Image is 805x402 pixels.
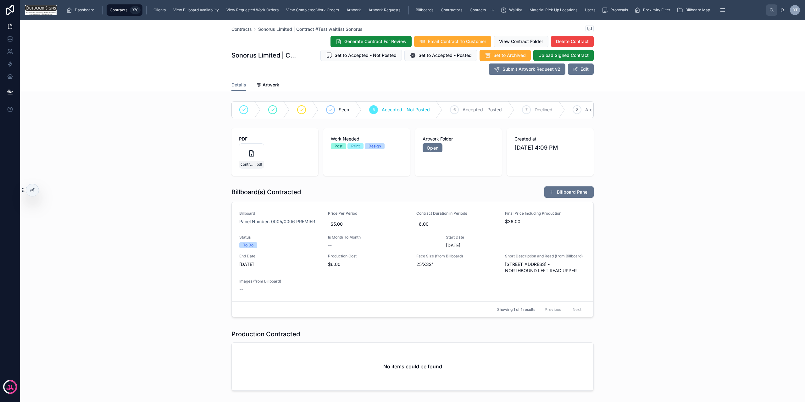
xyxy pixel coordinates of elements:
span: $6.00 [328,261,409,267]
span: Dashboard [75,8,94,13]
span: Generate Contract For Review [344,38,407,45]
span: DT [792,8,798,13]
span: View Contract Folder [499,38,543,45]
span: Billboard Map [686,8,710,13]
span: Contracts [110,8,127,13]
span: 5 [373,107,375,112]
p: 31 [8,384,12,390]
a: Contracts370 [107,4,142,16]
span: -- [328,242,332,249]
span: Declined [535,107,552,113]
span: Archived [585,107,604,113]
span: Accepted - Posted [463,107,502,113]
span: 7 [525,107,528,112]
span: Images (from Billboard) [239,279,320,284]
span: [DATE] [239,261,320,267]
a: Dashboard [64,4,99,16]
span: Accepted - Not Posted [382,107,430,113]
a: Contractors [438,4,467,16]
span: Set to Accepted - Posted [419,52,472,58]
button: View Contract Folder [494,36,548,47]
a: Waitlist [498,4,526,16]
span: Contract Duration in Periods [416,211,497,216]
div: Design [369,143,381,149]
button: Set to Accepted - Not Posted [320,50,402,61]
a: Panel Number: 0005/0006 PREMIER [239,218,315,225]
span: $36.00 [505,218,586,225]
span: Contacts [470,8,486,13]
a: Artwork [256,79,279,92]
span: Delete Contract [556,38,589,45]
span: Submit Artwork Request v2 [502,66,560,72]
button: Billboard Panel [544,186,594,198]
a: Users [582,4,600,16]
span: Users [585,8,595,13]
a: Proposals [600,4,632,16]
span: Short Description and Read (from Billboard) [505,254,586,259]
span: Artwork Requests [369,8,400,13]
span: 6 [453,107,456,112]
a: Billboard Map [675,4,714,16]
span: Artwork [347,8,361,13]
div: 370 [130,6,141,14]
h2: No items could be found [383,363,442,370]
a: Details [231,79,246,91]
button: Upload Signed Contract [533,50,594,61]
span: Set to Archived [493,52,526,58]
span: Upload Signed Contract [538,52,589,58]
span: Start Date [446,235,527,240]
span: Email Contract To Customer [428,38,486,45]
a: Open [423,143,442,153]
span: 6.00 [419,221,495,227]
span: [STREET_ADDRESS] - NORTHBOUND LEFT READ UPPER [505,261,586,274]
a: Contacts [467,4,498,16]
span: Artwork Folder [423,136,494,142]
span: Work Needed [331,136,402,142]
span: [DATE] [446,242,527,249]
button: Set to Archived [480,50,531,61]
span: Clients [153,8,166,13]
img: App logo [25,5,57,15]
p: days [6,386,14,391]
span: Contractors [441,8,462,13]
div: To Do [243,242,253,248]
button: Email Contract To Customer [414,36,491,47]
a: View Requested Work Orders [223,4,283,16]
span: Status [239,235,320,240]
div: Print [351,143,360,149]
a: Billboards [413,4,438,16]
span: Set to Accepted - Not Posted [335,52,397,58]
span: Billboard [239,211,320,216]
span: Billboards [416,8,433,13]
a: Sonorus Limited | Contract #Test waitlist Sonorus [258,26,363,32]
span: View Requested Work Orders [226,8,279,13]
h1: Sonorus Limited | Contract #Test waitlist Sonorus [231,51,298,60]
a: Material Pick Up Locations [526,4,582,16]
button: Set to Accepted - Posted [404,50,477,61]
div: scrollable content [62,3,766,17]
span: View Billboard Availability [173,8,219,13]
div: Post [335,143,342,149]
span: Price Per Period [328,211,409,216]
span: 8 [576,107,578,112]
span: .pdf [255,162,263,167]
span: Face Size (from Billboard) [416,254,497,259]
span: Material Pick Up Locations [530,8,577,13]
a: BillboardPanel Number: 0005/0006 PREMIERPrice Per Period$5.00Contract Duration in Periods6.00Fina... [232,202,593,302]
a: Contracts [231,26,252,32]
a: View Billboard Availability [170,4,223,16]
button: Submit Artwork Request v2 [489,63,565,75]
a: View Completed Work Orders [283,4,343,16]
a: Proximity Filter [632,4,675,16]
span: Waitlist [509,8,522,13]
span: Showing 1 of 1 results [497,307,535,312]
button: Delete Contract [551,36,594,47]
button: Edit [568,63,594,75]
h1: Billboard(s) Contracted [231,188,301,196]
span: contract_file_signed [241,162,255,167]
span: Details [231,82,246,88]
